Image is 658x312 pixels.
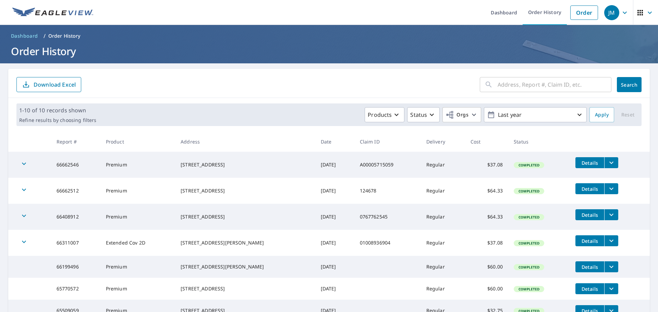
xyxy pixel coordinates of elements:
td: 66199496 [51,256,100,278]
span: Completed [514,189,544,194]
td: Premium [100,178,175,204]
p: Last year [495,109,575,121]
td: Premium [100,278,175,300]
td: 65770572 [51,278,100,300]
th: Product [100,132,175,152]
button: detailsBtn-66199496 [575,261,604,272]
div: [STREET_ADDRESS] [181,161,309,168]
td: 124678 [354,178,421,204]
th: Delivery [421,132,465,152]
p: 1-10 of 10 records shown [19,106,96,114]
span: Completed [514,215,544,220]
td: [DATE] [315,278,354,300]
td: $64.33 [465,204,508,230]
button: filesDropdownBtn-66662546 [604,157,618,168]
div: [STREET_ADDRESS][PERSON_NAME] [181,263,309,270]
td: Premium [100,152,175,178]
button: detailsBtn-66311007 [575,235,604,246]
td: $60.00 [465,278,508,300]
td: A00005715059 [354,152,421,178]
td: [DATE] [315,256,354,278]
th: Address [175,132,315,152]
button: detailsBtn-66662546 [575,157,604,168]
div: [STREET_ADDRESS] [181,285,309,292]
td: 01008936904 [354,230,421,256]
span: Completed [514,265,544,270]
td: Regular [421,256,465,278]
div: [STREET_ADDRESS] [181,213,309,220]
td: 66662546 [51,152,100,178]
td: Regular [421,230,465,256]
td: Regular [421,204,465,230]
td: [DATE] [315,204,354,230]
span: Details [580,160,600,166]
button: detailsBtn-66408912 [575,209,604,220]
td: $64.33 [465,178,508,204]
button: filesDropdownBtn-66662512 [604,183,618,194]
span: Apply [595,111,609,119]
td: Regular [421,278,465,300]
span: Completed [514,287,544,291]
input: Address, Report #, Claim ID, etc. [498,75,611,94]
div: [STREET_ADDRESS] [181,187,309,194]
td: $37.08 [465,152,508,178]
p: Download Excel [34,81,76,88]
div: JM [604,5,619,20]
h1: Order History [8,44,650,58]
button: filesDropdownBtn-65770572 [604,283,618,294]
button: Status [407,107,440,122]
span: Orgs [446,111,468,119]
p: Status [410,111,427,119]
div: [STREET_ADDRESS][PERSON_NAME] [181,239,309,246]
span: Details [580,264,600,270]
td: $60.00 [465,256,508,278]
span: Completed [514,241,544,246]
td: Premium [100,256,175,278]
td: [DATE] [315,230,354,256]
img: EV Logo [12,8,93,18]
td: [DATE] [315,178,354,204]
button: filesDropdownBtn-66311007 [604,235,618,246]
span: Completed [514,163,544,167]
button: Apply [589,107,614,122]
button: filesDropdownBtn-66408912 [604,209,618,220]
button: Last year [484,107,587,122]
button: Download Excel [16,77,81,92]
span: Dashboard [11,33,38,39]
td: 0767762545 [354,204,421,230]
span: Details [580,212,600,218]
th: Status [508,132,570,152]
th: Date [315,132,354,152]
span: Details [580,238,600,244]
button: Orgs [442,107,481,122]
span: Search [622,82,636,88]
p: Products [368,111,392,119]
td: 66311007 [51,230,100,256]
button: filesDropdownBtn-66199496 [604,261,618,272]
td: Premium [100,204,175,230]
td: Regular [421,152,465,178]
td: Extended Cov 2D [100,230,175,256]
td: 66662512 [51,178,100,204]
th: Cost [465,132,508,152]
li: / [44,32,46,40]
td: 66408912 [51,204,100,230]
td: Regular [421,178,465,204]
nav: breadcrumb [8,30,650,41]
span: Details [580,186,600,192]
button: detailsBtn-66662512 [575,183,604,194]
a: Dashboard [8,30,41,41]
th: Claim ID [354,132,421,152]
th: Report # [51,132,100,152]
button: Products [365,107,404,122]
td: $37.08 [465,230,508,256]
a: Order [570,5,598,20]
button: detailsBtn-65770572 [575,283,604,294]
button: Search [617,77,642,92]
p: Refine results by choosing filters [19,117,96,123]
span: Details [580,286,600,292]
td: [DATE] [315,152,354,178]
p: Order History [48,33,81,39]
